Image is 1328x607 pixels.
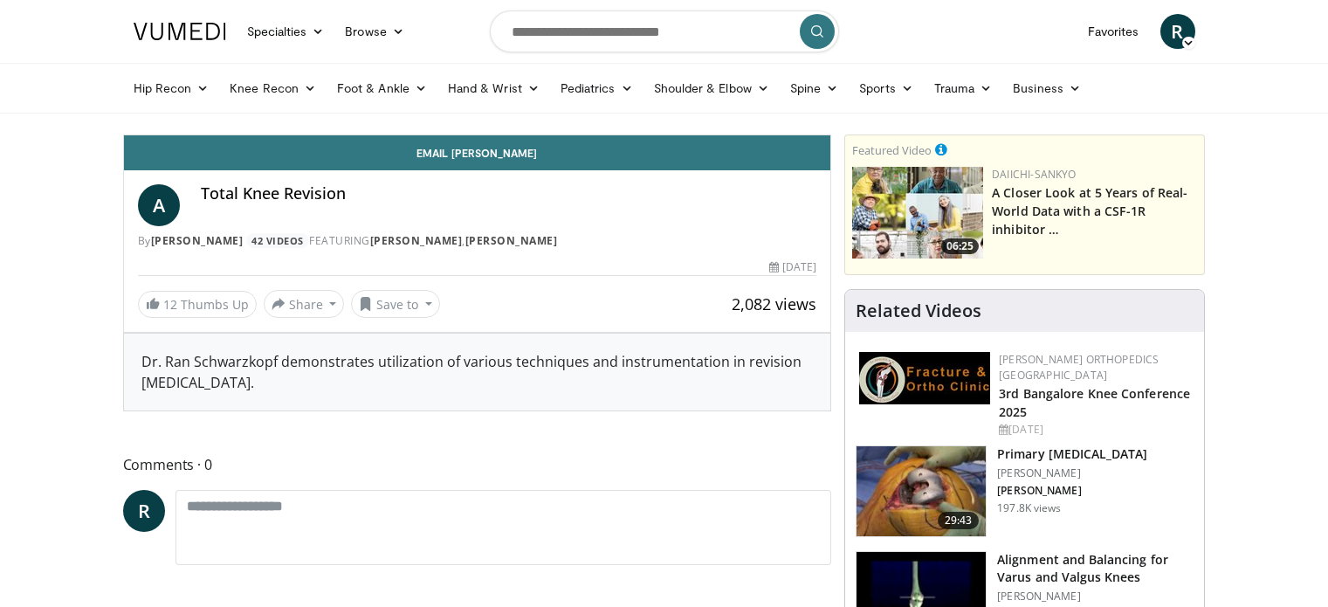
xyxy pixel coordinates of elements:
h3: Primary [MEDICAL_DATA] [997,445,1147,463]
a: 29:43 Primary [MEDICAL_DATA] [PERSON_NAME] [PERSON_NAME] 197.8K views [856,445,1194,538]
a: Hip Recon [123,71,220,106]
a: Favorites [1077,14,1150,49]
img: 1ab50d05-db0e-42c7-b700-94c6e0976be2.jpeg.150x105_q85_autocrop_double_scale_upscale_version-0.2.jpg [859,352,990,404]
span: 29:43 [938,512,980,529]
a: Browse [334,14,415,49]
div: Dr. Ran Schwarzkopf demonstrates utilization of various techniques and instrumentation in revisio... [141,351,814,393]
button: Share [264,290,345,318]
p: 197.8K views [997,501,1061,515]
a: Pediatrics [550,71,643,106]
a: Shoulder & Elbow [643,71,780,106]
h4: Total Knee Revision [201,184,817,203]
div: [DATE] [999,422,1190,438]
span: 12 [163,296,177,313]
a: A [138,184,180,226]
a: Sports [849,71,924,106]
a: Email [PERSON_NAME] [124,135,831,170]
p: [PERSON_NAME] [997,484,1147,498]
a: Trauma [924,71,1003,106]
a: Knee Recon [219,71,327,106]
a: 12 Thumbs Up [138,291,257,318]
a: [PERSON_NAME] [370,233,463,248]
a: Specialties [237,14,335,49]
a: [PERSON_NAME] [151,233,244,248]
a: A Closer Look at 5 Years of Real-World Data with a CSF-1R inhibitor … [992,184,1187,238]
span: Comments 0 [123,453,832,476]
img: 93c22cae-14d1-47f0-9e4a-a244e824b022.png.150x105_q85_crop-smart_upscale.jpg [852,167,983,259]
a: Daiichi-Sankyo [992,167,1076,182]
p: [PERSON_NAME] [997,590,1194,604]
a: Business [1002,71,1091,106]
a: R [123,490,165,532]
small: Featured Video [852,142,932,158]
h4: Related Videos [856,300,981,321]
h3: Alignment and Balancing for Varus and Valgus Knees [997,551,1194,586]
img: VuMedi Logo [134,23,226,40]
p: [PERSON_NAME] [997,466,1147,480]
a: 42 Videos [246,233,310,248]
a: Spine [780,71,849,106]
div: By FEATURING , [138,233,817,249]
span: 06:25 [941,238,979,254]
div: [DATE] [769,259,816,275]
a: [PERSON_NAME] [465,233,558,248]
a: Hand & Wrist [437,71,550,106]
a: Foot & Ankle [327,71,437,106]
a: [PERSON_NAME] Orthopedics [GEOGRAPHIC_DATA] [999,352,1159,383]
img: 297061_3.png.150x105_q85_crop-smart_upscale.jpg [857,446,986,537]
button: Save to [351,290,440,318]
span: 2,082 views [732,293,816,314]
a: 3rd Bangalore Knee Conference 2025 [999,385,1190,420]
input: Search topics, interventions [490,10,839,52]
a: R [1160,14,1195,49]
a: 06:25 [852,167,983,259]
